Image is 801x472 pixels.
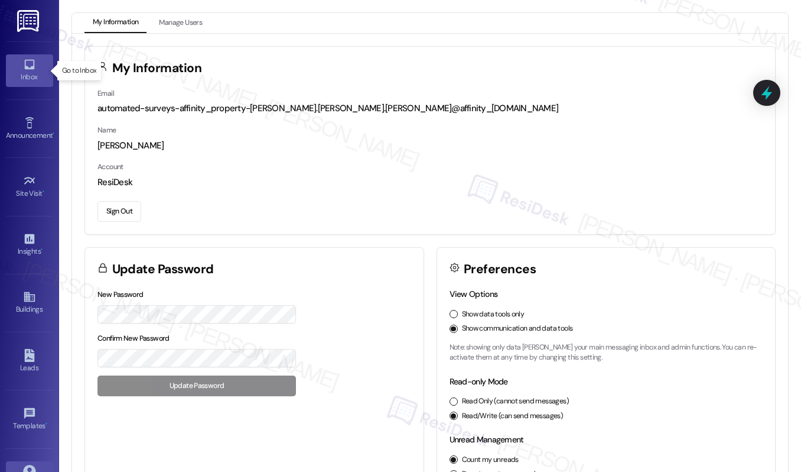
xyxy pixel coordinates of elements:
[6,403,53,435] a: Templates •
[462,396,569,407] label: Read Only (cannot send messages)
[151,13,210,33] button: Manage Users
[97,89,114,98] label: Email
[97,334,170,343] label: Confirm New Password
[41,245,43,254] span: •
[84,13,146,33] button: My Information
[450,376,508,387] label: Read-only Mode
[6,345,53,377] a: Leads
[97,125,116,135] label: Name
[450,434,524,445] label: Unread Management
[6,229,53,261] a: Insights •
[464,263,536,276] h3: Preferences
[97,201,141,222] button: Sign Out
[462,324,573,334] label: Show communication and data tools
[97,290,144,299] label: New Password
[53,130,54,138] span: •
[462,411,564,422] label: Read/Write (can send messages)
[62,66,96,76] p: Go to Inbox
[45,420,47,428] span: •
[450,342,763,363] p: Note: showing only data [PERSON_NAME] your main messaging inbox and admin functions. You can re-a...
[462,309,525,320] label: Show data tools only
[97,162,123,172] label: Account
[112,263,214,276] h3: Update Password
[6,287,53,319] a: Buildings
[6,54,53,86] a: Inbox
[450,289,498,299] label: View Options
[97,102,763,115] div: automated-surveys-affinity_property-[PERSON_NAME].[PERSON_NAME].[PERSON_NAME]@affinity_[DOMAIN_NAME]
[6,171,53,203] a: Site Visit •
[17,10,41,32] img: ResiDesk Logo
[43,187,44,196] span: •
[97,176,763,189] div: ResiDesk
[462,455,519,465] label: Count my unreads
[112,62,202,75] h3: My Information
[97,140,763,152] div: [PERSON_NAME]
